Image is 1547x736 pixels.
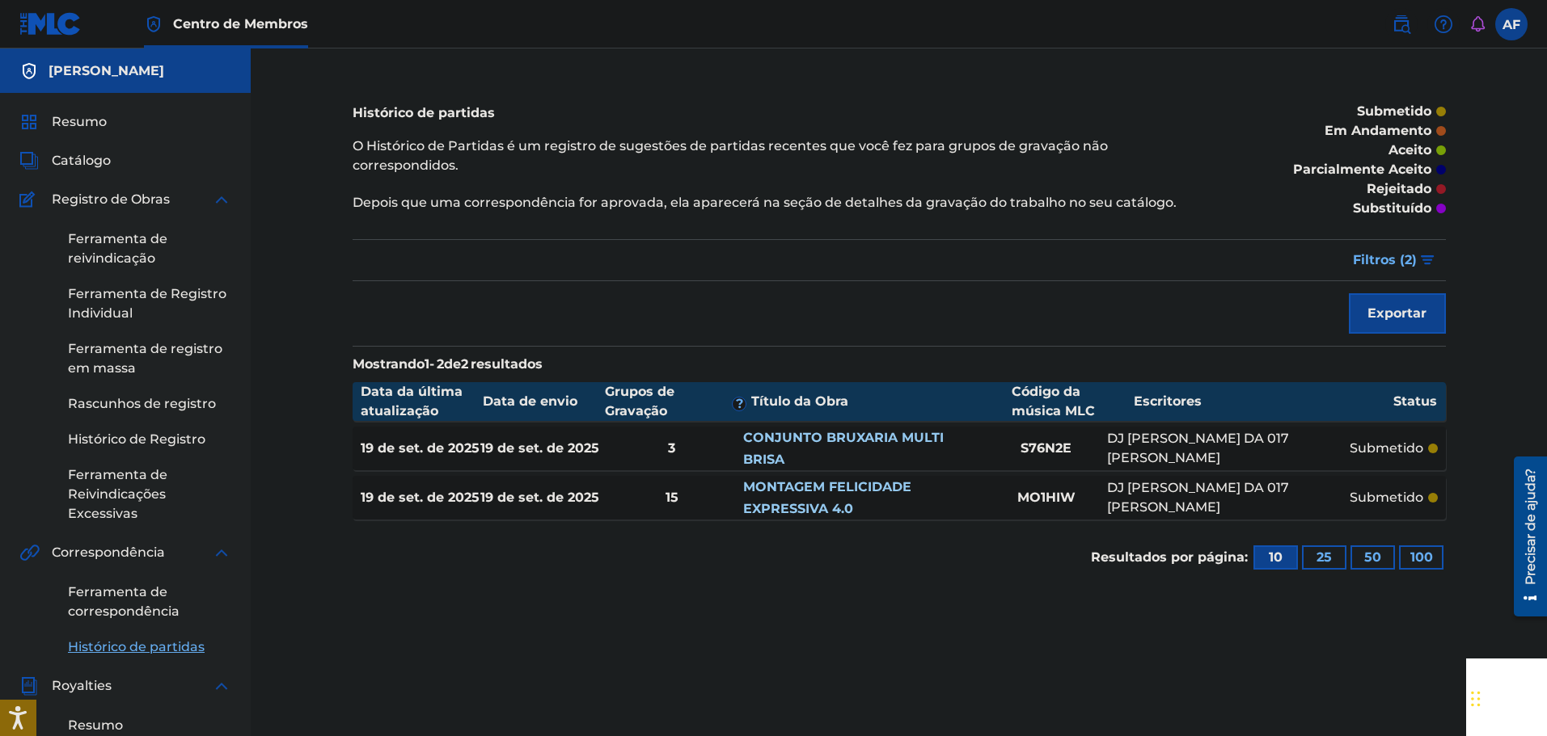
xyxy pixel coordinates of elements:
font: S76N2E [1021,440,1071,456]
img: Correspondência [19,543,40,562]
font: 19 de set. de 2025 [361,440,480,456]
div: Arrastar [1471,675,1481,723]
a: Ferramenta de correspondência [68,582,231,621]
iframe: Widget de bate-papo [1466,658,1547,736]
font: DJ [PERSON_NAME] DA 017 [PERSON_NAME] [1107,480,1289,515]
a: Rascunhos de registro [68,394,231,414]
font: O Histórico de Partidas é um registro de sugestões de partidas recentes que você fez para grupos ... [353,138,1108,173]
font: Ferramenta de Reivindicações Excessivas [68,467,167,521]
font: de [444,356,461,372]
a: Ferramenta de registro em massa [68,339,231,378]
font: substituído [1353,200,1431,216]
img: Royalties [19,676,39,696]
img: Registro de Obras [19,190,40,209]
font: rejeitado [1367,181,1431,196]
button: 50 [1350,545,1395,570]
font: Histórico de partidas [68,639,205,654]
font: - [429,356,434,372]
button: Exportar [1349,293,1446,334]
div: Ajuda [1427,8,1460,40]
font: 100 [1410,549,1433,565]
font: Resumo [52,114,107,129]
font: Título da Obra [751,393,848,409]
a: CONJUNTO BRUXARIA MULTI BRISA [743,428,944,468]
font: Correspondência [52,545,165,560]
a: ResumoResumo [19,112,107,132]
font: CONJUNTO BRUXARIA MULTI BRISA [743,430,944,467]
img: Resumo [19,112,39,132]
a: Histórico de partidas [68,637,231,657]
font: 25 [1317,549,1332,565]
a: MONTAGEM FELICIDADE EXPRESSIVA 4.0 [743,477,911,517]
h5: Pablo Cruz [49,61,164,81]
font: Ferramenta de Registro Individual [68,286,226,321]
font: Exportar [1367,305,1427,321]
font: Data de envio [483,393,577,409]
font: 19 de set. de 2025 [480,440,599,456]
font: Status [1393,393,1437,409]
font: submetido [1350,490,1423,505]
a: Pesquisa pública [1385,8,1418,40]
font: em andamento [1325,123,1431,138]
font: MO1HIW [1017,490,1076,505]
a: Histórico de Registro [68,430,231,449]
font: Royalties [52,678,112,693]
font: parcialmente aceito [1293,162,1431,177]
a: Resumo [68,716,231,735]
font: Mostrando [353,356,425,372]
img: expandir [212,190,231,209]
font: Ferramenta de registro em massa [68,341,222,376]
font: Centro de Membros [173,16,308,32]
font: 3 [668,440,675,456]
img: ajuda [1434,15,1453,34]
font: MONTAGEM FELICIDADE EXPRESSIVA 4.0 [743,479,911,516]
button: 100 [1399,545,1443,570]
a: CatálogoCatálogo [19,151,111,170]
font: Histórico de partidas [353,105,495,120]
font: 2 [461,356,468,372]
font: ? [736,396,743,411]
font: submetido [1350,440,1423,456]
img: Logotipo da MLC [19,12,82,36]
img: Catálogo [19,151,39,170]
font: Código da música MLC [1012,384,1095,418]
font: 10 [1269,549,1283,565]
font: ) [1412,252,1417,267]
div: Menu do usuário [1495,8,1528,40]
font: 1 [425,356,429,372]
img: filtro [1421,255,1435,265]
font: Resumo [68,717,123,733]
img: Contas [19,61,39,81]
img: expandir [212,676,231,696]
font: Histórico de Registro [68,431,205,447]
font: Resultados por página: [1091,549,1248,565]
font: Ferramenta de reivindicação [68,231,167,266]
font: Registro de Obras [52,191,170,207]
font: [PERSON_NAME] [49,63,164,78]
font: Grupos de Gravação [605,384,674,418]
font: 2 [1405,252,1412,267]
button: 10 [1253,545,1298,570]
font: Rascunhos de registro [68,396,216,411]
font: 50 [1364,549,1381,565]
a: Ferramenta de Reivindicações Excessivas [68,465,231,524]
font: Filtros ( [1353,252,1405,267]
font: Ferramenta de correspondência [68,584,180,619]
img: Principal detentor de direitos autorais [144,15,163,34]
font: Depois que uma correspondência for aprovada, ela aparecerá na seção de detalhes da gravação do tr... [353,195,1177,210]
a: Ferramenta de reivindicação [68,229,231,268]
button: 25 [1302,545,1346,570]
div: Notificações [1469,16,1486,32]
font: DJ [PERSON_NAME] DA 017 [PERSON_NAME] [1107,431,1289,465]
font: resultados [471,356,543,372]
font: submetido [1357,103,1431,119]
font: 19 de set. de 2025 [480,490,599,505]
font: 19 de set. de 2025 [361,490,480,505]
font: 2 [437,356,444,372]
img: procurar [1392,15,1411,34]
font: Escritores [1134,393,1202,409]
font: Catálogo [52,153,111,168]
